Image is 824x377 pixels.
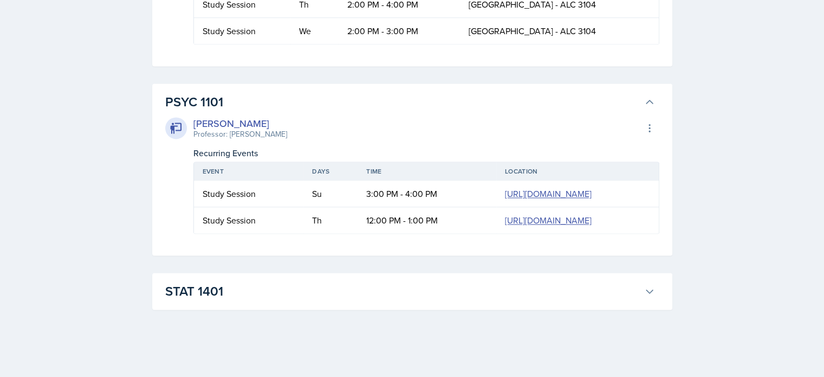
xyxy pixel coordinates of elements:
[358,207,496,233] td: 12:00 PM - 1:00 PM
[203,187,295,200] div: Study Session
[505,188,592,200] a: [URL][DOMAIN_NAME]
[193,129,287,140] div: Professor: [PERSON_NAME]
[193,146,659,159] div: Recurring Events
[290,18,338,44] td: We
[496,162,658,181] th: Location
[468,25,595,37] span: [GEOGRAPHIC_DATA] - ALC 3104
[194,162,304,181] th: Event
[193,116,287,131] div: [PERSON_NAME]
[303,207,358,233] td: Th
[358,181,496,207] td: 3:00 PM - 4:00 PM
[165,282,640,301] h3: STAT 1401
[165,92,640,112] h3: PSYC 1101
[303,181,358,207] td: Su
[303,162,358,181] th: Days
[163,279,657,303] button: STAT 1401
[203,24,282,37] div: Study Session
[505,214,592,226] a: [URL][DOMAIN_NAME]
[203,214,295,227] div: Study Session
[338,18,459,44] td: 2:00 PM - 3:00 PM
[358,162,496,181] th: Time
[163,90,657,114] button: PSYC 1101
